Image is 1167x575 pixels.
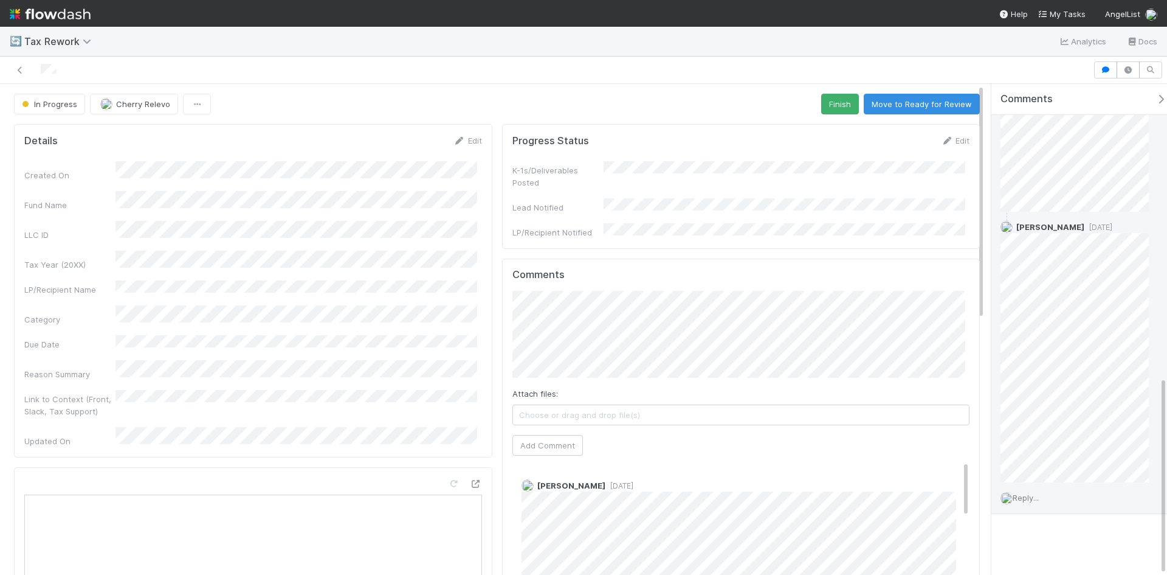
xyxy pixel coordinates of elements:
[864,94,980,114] button: Move to Ready for Review
[512,269,970,281] h5: Comments
[90,94,178,114] button: Cherry Relevo
[19,99,77,109] span: In Progress
[453,136,482,145] a: Edit
[24,284,115,296] div: LP/Recipient Name
[821,94,859,114] button: Finish
[24,259,115,271] div: Tax Year (20XX)
[24,338,115,350] div: Due Date
[1000,93,1053,105] span: Comments
[605,481,633,490] span: [DATE]
[1000,492,1013,504] img: avatar_1c2f0edd-858e-4812-ac14-2a8986687c67.png
[24,229,115,241] div: LLC ID
[1145,9,1157,21] img: avatar_1c2f0edd-858e-4812-ac14-2a8986687c67.png
[1038,9,1086,19] span: My Tasks
[24,35,97,47] span: Tax Rework
[24,135,58,147] h5: Details
[24,393,115,417] div: Link to Context (Front, Slack, Tax Support)
[512,435,583,456] button: Add Comment
[14,94,85,114] button: In Progress
[10,4,91,24] img: logo-inverted-e16ddd16eac7371096b0.svg
[513,405,969,425] span: Choose or drag and drop file(s)
[522,479,534,492] img: avatar_04ed6c9e-3b93-401c-8c3a-8fad1b1fc72c.png
[1105,9,1140,19] span: AngelList
[1000,221,1013,233] img: avatar_04ed6c9e-3b93-401c-8c3a-8fad1b1fc72c.png
[1016,222,1084,232] span: [PERSON_NAME]
[1013,493,1039,503] span: Reply...
[1038,8,1086,20] a: My Tasks
[100,98,112,110] img: avatar_1c2f0edd-858e-4812-ac14-2a8986687c67.png
[10,36,22,46] span: 🔄
[537,481,605,490] span: [PERSON_NAME]
[512,226,604,239] div: LP/Recipient Notified
[941,136,969,145] a: Edit
[24,313,115,326] div: Category
[1059,34,1107,49] a: Analytics
[512,164,604,189] div: K-1s/Deliverables Posted
[24,435,115,447] div: Updated On
[512,388,558,400] label: Attach files:
[1084,223,1112,232] span: [DATE]
[24,169,115,181] div: Created On
[512,201,604,214] div: Lead Notified
[24,368,115,380] div: Reason Summary
[512,135,589,147] h5: Progress Status
[1126,34,1157,49] a: Docs
[24,199,115,211] div: Fund Name
[116,99,170,109] span: Cherry Relevo
[999,8,1028,20] div: Help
